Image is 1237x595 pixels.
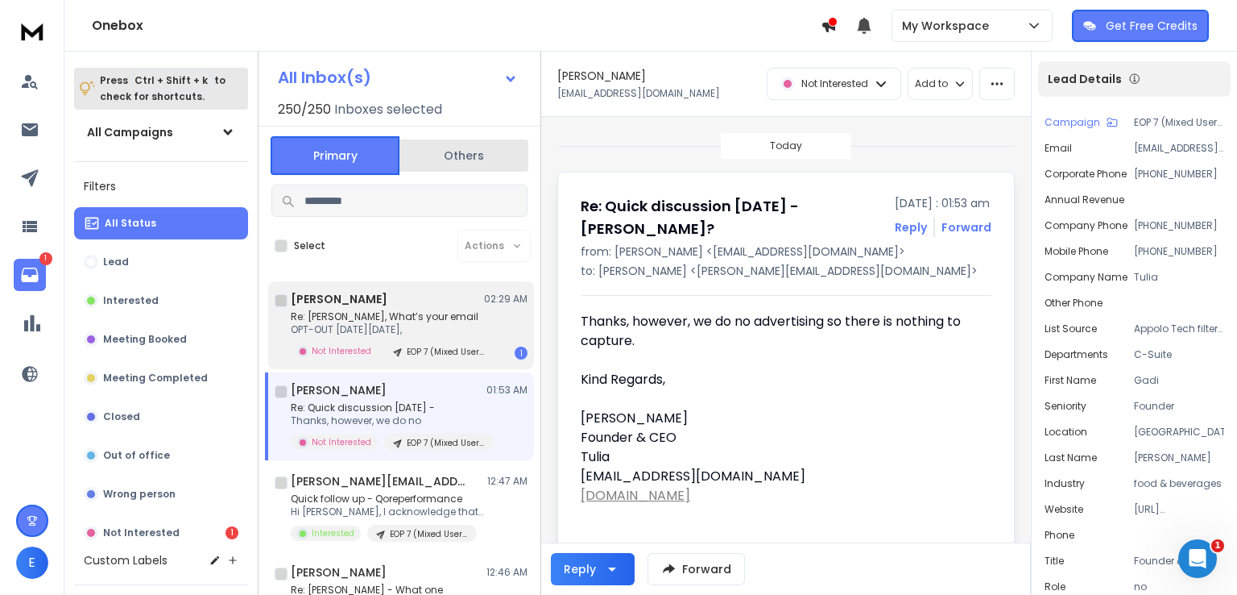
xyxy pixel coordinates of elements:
[1045,322,1097,335] p: List Source
[84,552,168,568] h3: Custom Labels
[581,195,885,240] h1: Re: Quick discussion [DATE] - [PERSON_NAME]?
[1134,245,1224,258] p: [PHONE_NUMBER]
[312,436,371,448] p: Not Interested
[74,323,248,356] button: Meeting Booked
[1134,219,1224,232] p: [PHONE_NUMBER]
[16,16,48,46] img: logo
[291,506,484,518] p: Hi [PERSON_NAME], I acknowledge that its
[334,100,442,119] h3: Inboxes selected
[1045,477,1085,490] p: Industry
[92,16,821,35] h1: Onebox
[1134,142,1224,155] p: [EMAIL_ADDRESS][DOMAIN_NAME]
[16,547,48,579] button: E
[74,175,248,198] h3: Filters
[486,566,527,579] p: 12:46 AM
[291,564,387,580] h1: [PERSON_NAME]
[291,382,387,398] h1: [PERSON_NAME]
[291,310,484,323] p: Re: [PERSON_NAME], What’s your email
[312,527,354,539] p: Interested
[1134,374,1224,387] p: Gadi
[1178,539,1217,578] iframe: Intercom live chat
[294,239,325,252] label: Select
[14,259,46,291] a: 1
[564,561,596,577] div: Reply
[291,291,387,307] h1: [PERSON_NAME]
[581,243,991,260] p: from: [PERSON_NAME] <[EMAIL_ADDRESS][DOMAIN_NAME]>
[1134,451,1224,464] p: [PERSON_NAME]
[647,553,745,585] button: Forward
[74,207,248,239] button: All Status
[74,246,248,278] button: Lead
[1045,142,1072,155] p: Email
[770,139,802,152] p: Today
[74,285,248,317] button: Interested
[1045,374,1096,387] p: First Name
[74,439,248,472] button: Out of office
[1134,348,1224,361] p: C-Suite
[291,473,468,489] h1: [PERSON_NAME][EMAIL_ADDRESS][DOMAIN_NAME]
[1045,245,1108,258] p: Mobile Phone
[103,333,187,346] p: Meeting Booked
[103,526,180,539] p: Not Interested
[1045,529,1074,542] p: Phone
[581,409,978,428] div: [PERSON_NAME]
[1045,271,1127,284] p: Company Name
[895,195,991,211] p: [DATE] : 01:53 am
[278,69,371,85] h1: All Inbox(s)
[581,467,978,486] div: [EMAIL_ADDRESS][DOMAIN_NAME]
[1045,503,1083,516] p: Website
[581,263,991,279] p: to: [PERSON_NAME] <[PERSON_NAME][EMAIL_ADDRESS][DOMAIN_NAME]>
[1134,168,1224,181] p: [PHONE_NUMBER]
[103,372,208,385] p: Meeting Completed
[557,87,720,100] p: [EMAIL_ADDRESS][DOMAIN_NAME]
[103,488,176,501] p: Wrong person
[515,347,527,360] div: 1
[1045,348,1108,361] p: Departments
[265,61,531,94] button: All Inbox(s)
[1045,193,1124,206] p: Annual Revenue
[581,428,978,447] div: Founder & CEO
[103,410,140,423] p: Closed
[1072,10,1209,42] button: Get Free Credits
[74,116,248,148] button: All Campaigns
[1134,322,1224,335] p: Appolo Tech filter 1st 50K 2025
[1134,580,1224,593] p: no
[74,362,248,394] button: Meeting Completed
[291,414,484,427] p: Thanks, however, we do no
[1134,555,1224,568] p: Founder & CEO
[1211,539,1224,552] span: 1
[551,553,635,585] button: Reply
[487,475,527,488] p: 12:47 AM
[581,486,690,505] a: [DOMAIN_NAME]
[1045,116,1100,129] p: Campaign
[291,323,484,336] p: OPT-OUT [DATE][DATE],
[1134,426,1224,439] p: [GEOGRAPHIC_DATA]
[1045,580,1065,593] p: role
[390,528,467,540] p: EOP 7 (Mixed Users and Lists)
[581,312,978,351] div: Thanks, however, we do no advertising so there is nothing to capture.
[271,136,399,175] button: Primary
[225,526,238,539] div: 1
[1045,426,1087,439] p: location
[399,138,528,173] button: Others
[407,346,484,358] p: EOP 7 (Mixed Users and Lists)
[1045,116,1118,129] button: Campaign
[801,77,868,90] p: Not Interested
[1045,451,1097,464] p: Last Name
[1134,271,1224,284] p: Tulia
[103,294,159,307] p: Interested
[902,18,995,34] p: My Workspace
[581,370,978,389] div: Kind Regards,
[941,219,991,235] div: Forward
[291,493,484,506] p: Quick follow up - Qoreperformance
[1048,71,1122,87] p: Lead Details
[105,217,156,230] p: All Status
[1045,168,1127,181] p: Corporate Phone
[557,68,646,84] h1: [PERSON_NAME]
[1045,297,1103,310] p: Other Phone
[103,256,129,268] p: Lead
[312,345,371,357] p: Not Interested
